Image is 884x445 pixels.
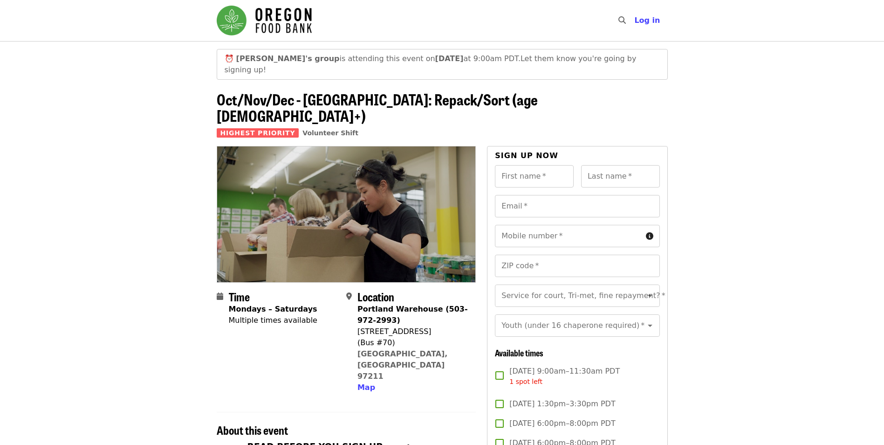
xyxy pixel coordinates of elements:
span: Location [357,288,394,305]
i: calendar icon [217,292,223,301]
a: [GEOGRAPHIC_DATA], [GEOGRAPHIC_DATA] 97211 [357,349,448,381]
span: [DATE] 9:00am–11:30am PDT [509,366,620,387]
span: 1 spot left [509,378,542,385]
img: Oregon Food Bank - Home [217,6,312,35]
i: map-marker-alt icon [346,292,352,301]
strong: [PERSON_NAME]'s group [236,54,340,63]
strong: Mondays – Saturdays [229,305,317,313]
i: circle-info icon [646,232,653,241]
div: (Bus #70) [357,337,468,348]
img: Oct/Nov/Dec - Portland: Repack/Sort (age 8+) organized by Oregon Food Bank [217,146,476,282]
span: clock emoji [225,54,234,63]
span: Time [229,288,250,305]
strong: [DATE] [435,54,464,63]
button: Open [644,289,657,302]
div: [STREET_ADDRESS] [357,326,468,337]
span: Sign up now [495,151,558,160]
div: Multiple times available [229,315,317,326]
span: Available times [495,347,543,359]
span: [DATE] 6:00pm–8:00pm PDT [509,418,615,429]
span: Log in [634,16,660,25]
span: Highest Priority [217,128,299,138]
input: Mobile number [495,225,642,247]
input: First name [495,165,574,188]
span: Oct/Nov/Dec - [GEOGRAPHIC_DATA]: Repack/Sort (age [DEMOGRAPHIC_DATA]+) [217,88,538,126]
input: Search [631,9,639,32]
input: Email [495,195,659,217]
span: is attending this event on at 9:00am PDT. [236,54,521,63]
span: Map [357,383,375,392]
i: search icon [618,16,626,25]
input: Last name [581,165,660,188]
button: Open [644,319,657,332]
span: [DATE] 1:30pm–3:30pm PDT [509,398,615,410]
input: ZIP code [495,255,659,277]
span: About this event [217,422,288,438]
strong: Portland Warehouse (503-972-2993) [357,305,468,325]
button: Log in [627,11,667,30]
a: Volunteer Shift [302,129,358,137]
button: Map [357,382,375,393]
